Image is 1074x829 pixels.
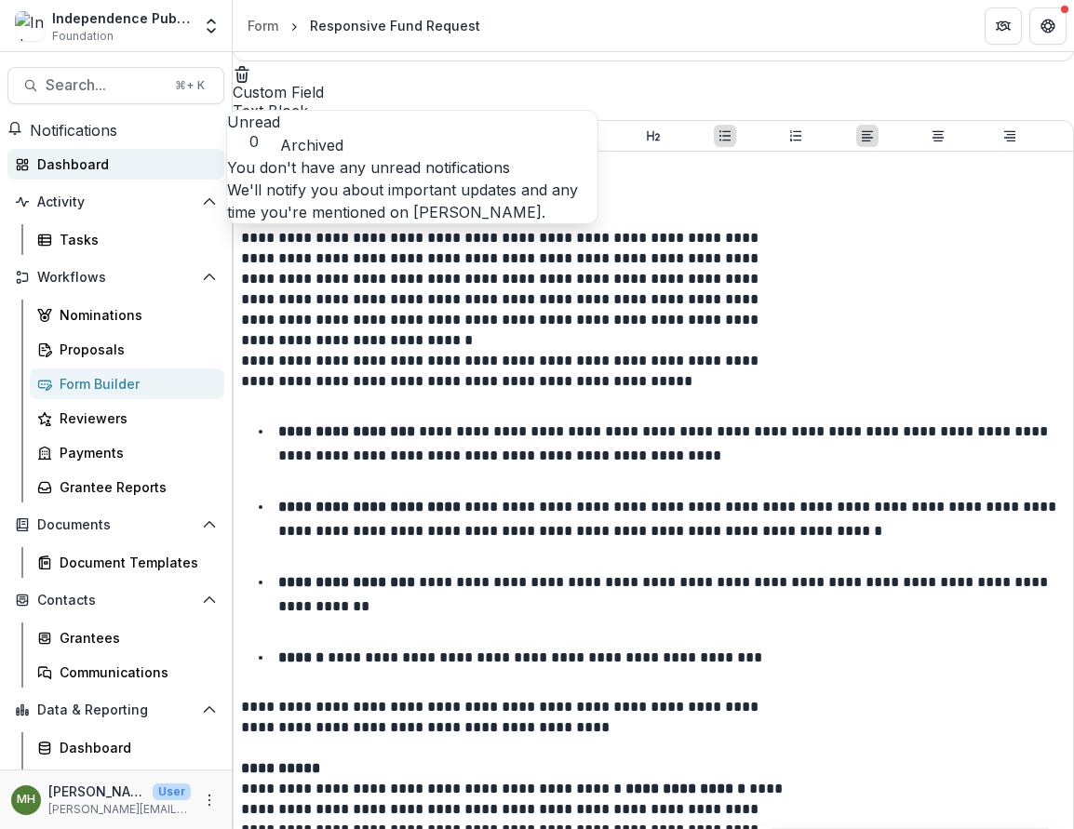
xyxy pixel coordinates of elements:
[310,16,480,35] div: Responsive Fund Request
[30,767,224,797] a: Data Report
[985,7,1022,45] button: Partners
[248,16,278,35] div: Form
[1029,7,1067,45] button: Get Help
[30,437,224,468] a: Payments
[30,224,224,255] a: Tasks
[7,67,224,104] button: Search...
[198,789,221,811] button: More
[60,340,209,359] div: Proposals
[60,230,209,249] div: Tasks
[46,76,164,94] span: Search...
[60,408,209,428] div: Reviewers
[30,657,224,688] a: Communications
[60,477,209,497] div: Grantee Reports
[171,75,208,96] div: ⌘ + K
[280,134,343,156] button: Archived
[153,783,191,800] p: User
[60,374,209,394] div: Form Builder
[30,622,224,653] a: Grantees
[48,782,145,801] p: [PERSON_NAME]
[7,510,224,540] button: Open Documents
[7,585,224,615] button: Open Contacts
[37,517,195,533] span: Documents
[227,111,280,151] button: Unread
[856,125,879,147] button: Align Left
[17,794,35,806] div: Melissa Hamilton
[37,702,195,718] span: Data & Reporting
[30,368,224,399] a: Form Builder
[60,305,209,325] div: Nominations
[30,300,224,330] a: Nominations
[60,628,209,648] div: Grantees
[7,119,117,141] button: Notifications
[642,125,665,147] button: Heading 2
[30,472,224,502] a: Grantee Reports
[7,187,224,217] button: Open Activity
[37,593,195,608] span: Contacts
[60,553,209,572] div: Document Templates
[240,12,488,39] nav: breadcrumb
[227,133,280,151] span: 0
[233,84,1074,101] span: Custom Field
[52,8,191,28] div: Independence Public Media Foundation
[30,334,224,365] a: Proposals
[30,403,224,434] a: Reviewers
[48,801,191,818] p: [PERSON_NAME][EMAIL_ADDRESS][DOMAIN_NAME]
[240,12,286,39] a: Form
[714,125,736,147] button: Bullet List
[60,443,209,462] div: Payments
[15,11,45,41] img: Independence Public Media Foundation
[7,149,224,180] a: Dashboard
[7,695,224,725] button: Open Data & Reporting
[227,156,597,179] p: You don't have any unread notifications
[227,179,597,223] p: We'll notify you about important updates and any time you're mentioned on [PERSON_NAME].
[198,7,224,45] button: Open entity switcher
[52,28,114,45] span: Foundation
[233,61,251,84] button: Delete field
[37,194,195,210] span: Activity
[37,154,209,174] div: Dashboard
[233,102,1074,120] span: Text Block
[60,738,209,757] div: Dashboard
[785,125,807,147] button: Ordered List
[60,662,209,682] div: Communications
[30,121,117,140] span: Notifications
[927,125,949,147] button: Align Center
[999,125,1021,147] button: Align Right
[37,270,195,286] span: Workflows
[30,732,224,763] a: Dashboard
[30,547,224,578] a: Document Templates
[7,262,224,292] button: Open Workflows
